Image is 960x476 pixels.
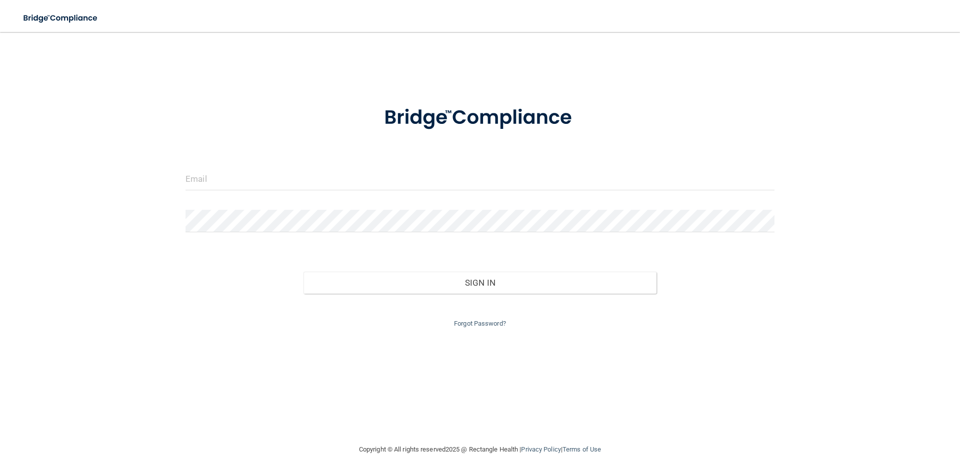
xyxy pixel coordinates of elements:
[363,92,596,144] img: bridge_compliance_login_screen.278c3ca4.svg
[297,434,662,466] div: Copyright © All rights reserved 2025 @ Rectangle Health | |
[15,8,107,28] img: bridge_compliance_login_screen.278c3ca4.svg
[521,446,560,453] a: Privacy Policy
[303,272,657,294] button: Sign In
[185,168,774,190] input: Email
[454,320,506,327] a: Forgot Password?
[562,446,601,453] a: Terms of Use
